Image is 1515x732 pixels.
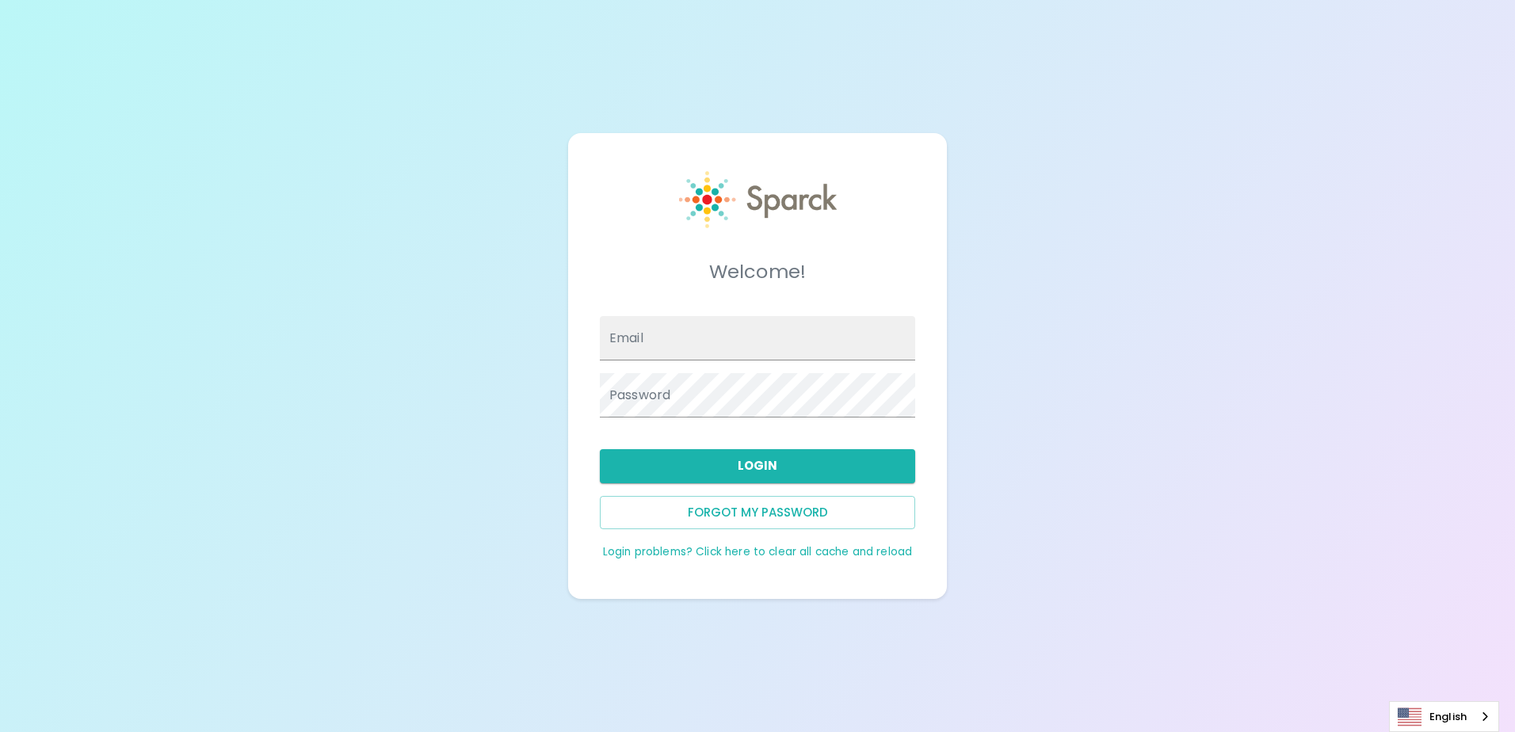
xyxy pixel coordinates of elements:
[1390,702,1498,731] a: English
[1389,701,1499,732] aside: Language selected: English
[679,171,837,228] img: Sparck logo
[1389,701,1499,732] div: Language
[600,449,915,482] button: Login
[600,259,915,284] h5: Welcome!
[600,496,915,529] button: Forgot my password
[603,544,912,559] a: Login problems? Click here to clear all cache and reload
